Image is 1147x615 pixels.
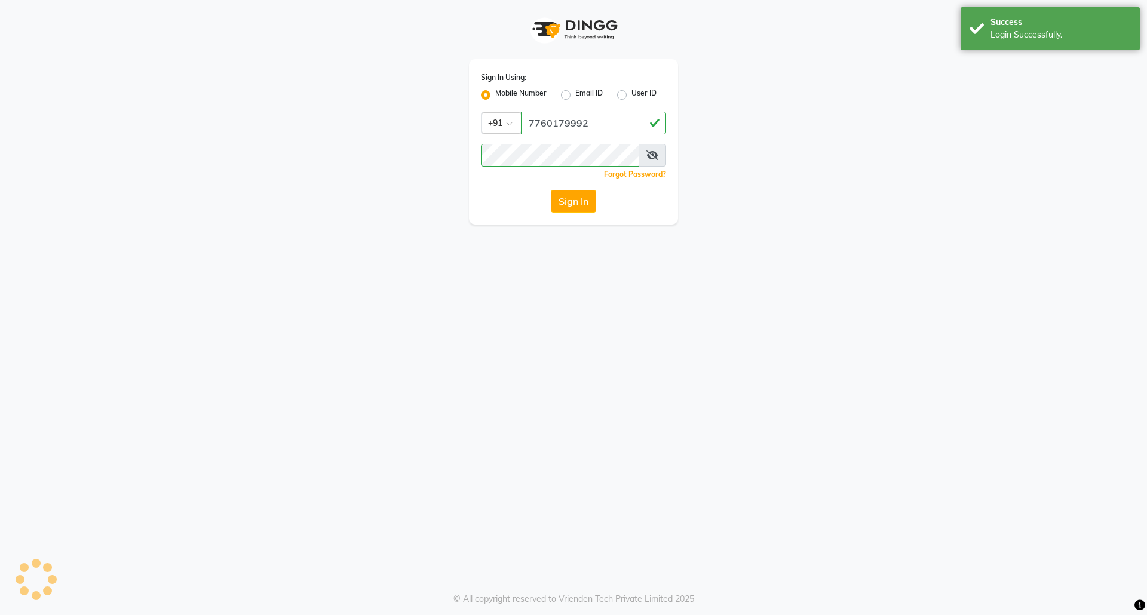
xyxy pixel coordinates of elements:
input: Username [521,112,666,134]
img: logo1.svg [526,12,621,47]
a: Forgot Password? [604,170,666,179]
input: Username [481,144,639,167]
div: Success [990,16,1131,29]
label: User ID [631,88,657,102]
div: Login Successfully. [990,29,1131,41]
label: Email ID [575,88,603,102]
button: Sign In [551,190,596,213]
label: Mobile Number [495,88,547,102]
label: Sign In Using: [481,72,526,83]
